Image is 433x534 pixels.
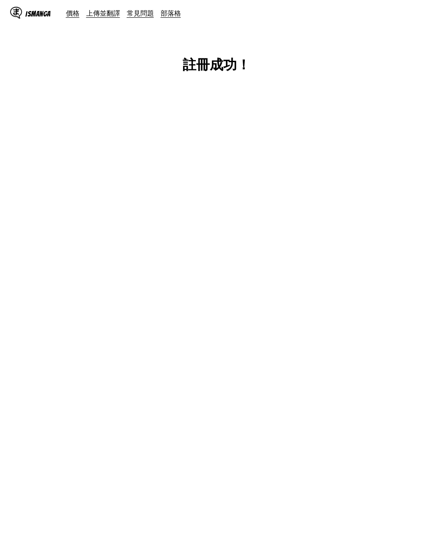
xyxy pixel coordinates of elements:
[10,7,66,20] a: IsManga LogoIsManga
[86,9,120,17] a: 上傳並翻譯
[183,56,250,74] h1: 註冊成功！
[161,9,181,17] a: 部落格
[25,10,51,18] div: IsManga
[127,9,154,17] a: 常見問題
[10,7,22,19] img: IsManga Logo
[66,9,79,17] a: 價格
